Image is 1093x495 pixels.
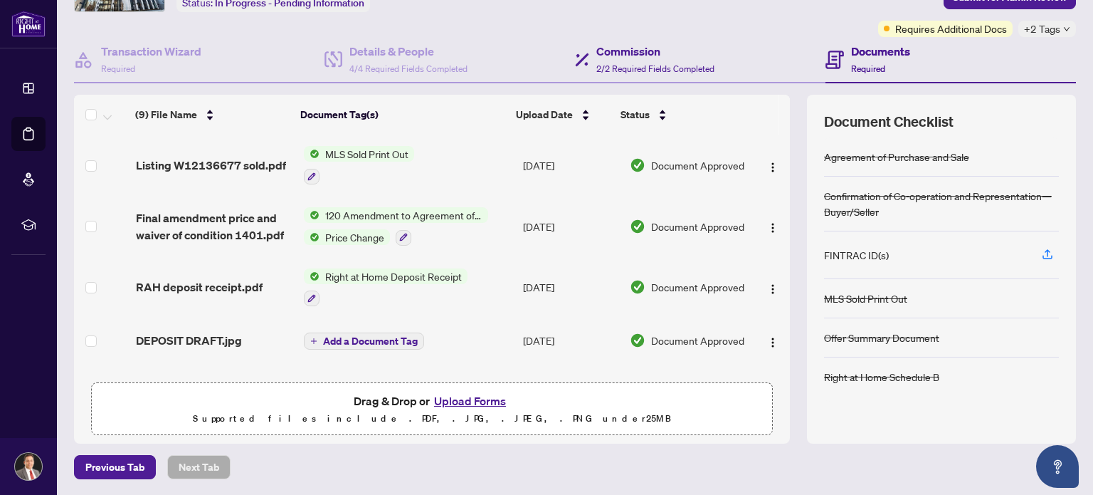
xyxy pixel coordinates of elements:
[136,157,286,174] span: Listing W12136677 sold.pdf
[510,95,615,135] th: Upload Date
[895,21,1007,36] span: Requires Additional Docs
[11,11,46,37] img: logo
[615,95,742,135] th: Status
[767,337,778,348] img: Logo
[851,43,910,60] h4: Documents
[304,207,320,223] img: Status Icon
[761,276,784,298] button: Logo
[851,63,885,74] span: Required
[349,63,468,74] span: 4/4 Required Fields Completed
[320,146,414,162] span: MLS Sold Print Out
[824,247,889,263] div: FINTRAC ID(s)
[1036,445,1079,488] button: Open asap
[1063,26,1070,33] span: down
[136,209,292,244] span: Final amendment price and waiver of condition 1401.pdf
[651,157,744,173] span: Document Approved
[130,95,295,135] th: (9) File Name
[304,207,488,246] button: Status Icon120 Amendment to Agreement of Purchase and SaleStatus IconPrice Change
[354,392,510,410] span: Drag & Drop or
[320,207,488,223] span: 120 Amendment to Agreement of Purchase and Sale
[304,146,320,162] img: Status Icon
[323,336,418,346] span: Add a Document Tag
[304,269,320,284] img: Status Icon
[824,112,954,132] span: Document Checklist
[824,330,939,345] div: Offer Summary Document
[824,188,1059,219] div: Confirmation of Co-operation and Representation—Buyer/Seller
[304,331,424,350] button: Add a Document Tag
[136,332,242,349] span: DEPOSIT DRAFT.jpg
[320,269,468,284] span: Right at Home Deposit Receipt
[517,363,624,409] td: [DATE]
[517,196,624,257] td: [DATE]
[630,333,645,348] img: Document Status
[136,278,263,296] span: RAH deposit receipt.pdf
[767,162,778,173] img: Logo
[517,135,624,196] td: [DATE]
[630,157,645,173] img: Document Status
[295,95,510,135] th: Document Tag(s)
[74,455,156,479] button: Previous Tab
[304,333,424,350] button: Add a Document Tag
[824,149,969,165] div: Agreement of Purchase and Sale
[92,383,772,436] span: Drag & Drop orUpload FormsSupported files include .PDF, .JPG, .JPEG, .PNG under25MB
[135,107,197,123] span: (9) File Name
[85,456,144,479] span: Previous Tab
[517,318,624,363] td: [DATE]
[651,279,744,295] span: Document Approved
[630,279,645,295] img: Document Status
[100,410,764,427] p: Supported files include .PDF, .JPG, .JPEG, .PNG under 25 MB
[516,107,573,123] span: Upload Date
[596,63,714,74] span: 2/2 Required Fields Completed
[304,269,468,307] button: Status IconRight at Home Deposit Receipt
[517,257,624,318] td: [DATE]
[767,283,778,295] img: Logo
[101,63,135,74] span: Required
[101,43,201,60] h4: Transaction Wizard
[304,229,320,245] img: Status Icon
[1024,21,1060,37] span: +2 Tags
[761,215,784,238] button: Logo
[761,329,784,352] button: Logo
[824,291,907,306] div: MLS Sold Print Out
[310,338,317,345] span: plus
[349,43,468,60] h4: Details & People
[651,333,744,348] span: Document Approved
[824,369,939,385] div: Right at Home Schedule B
[761,154,784,177] button: Logo
[767,222,778,234] img: Logo
[630,219,645,234] img: Document Status
[320,229,390,245] span: Price Change
[430,392,510,410] button: Upload Forms
[651,219,744,234] span: Document Approved
[304,146,414,184] button: Status IconMLS Sold Print Out
[15,453,42,480] img: Profile Icon
[596,43,714,60] h4: Commission
[167,455,231,479] button: Next Tab
[621,107,650,123] span: Status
